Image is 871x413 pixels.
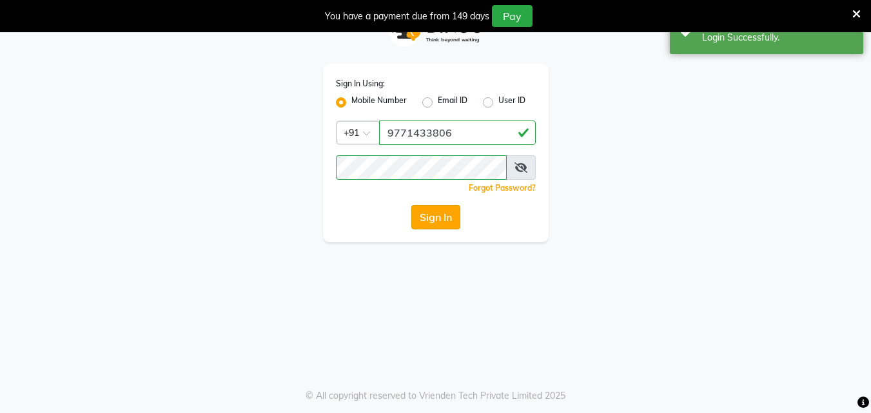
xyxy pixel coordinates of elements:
label: Mobile Number [351,95,407,110]
input: Username [379,120,536,145]
input: Username [336,155,507,180]
button: Sign In [411,205,460,229]
div: Login Successfully. [702,31,854,44]
label: User ID [498,95,525,110]
a: Forgot Password? [469,183,536,193]
button: Pay [492,5,533,27]
label: Email ID [438,95,467,110]
div: You have a payment due from 149 days [325,10,489,23]
label: Sign In Using: [336,78,385,90]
